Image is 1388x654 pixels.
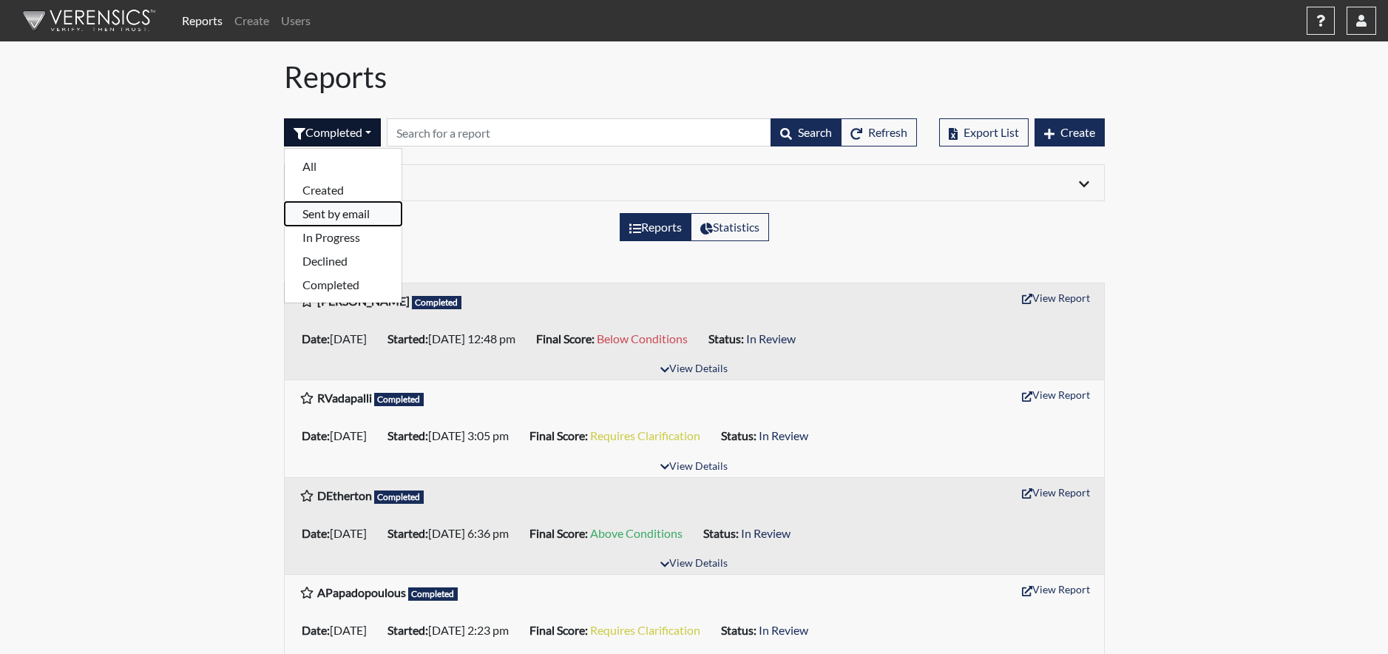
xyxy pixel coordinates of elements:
[285,178,402,202] button: Created
[296,424,382,448] li: [DATE]
[284,59,1105,95] h1: Reports
[302,526,330,540] b: Date:
[529,428,588,442] b: Final Score:
[691,213,769,241] label: View statistics about completed interviews
[529,526,588,540] b: Final Score:
[176,6,228,36] a: Reports
[387,331,428,345] b: Started:
[387,526,428,540] b: Started:
[284,118,381,146] button: Completed
[374,490,424,504] span: Completed
[759,623,808,637] span: In Review
[382,327,530,351] li: [DATE] 12:48 pm
[408,587,458,601] span: Completed
[317,488,372,502] b: DEtherton
[1015,383,1097,406] button: View Report
[299,174,683,188] h6: Filters
[317,391,372,405] b: RVadapalli
[721,428,756,442] b: Status:
[771,118,842,146] button: Search
[1060,125,1095,139] span: Create
[285,155,402,178] button: All
[296,327,382,351] li: [DATE]
[387,623,428,637] b: Started:
[703,526,739,540] b: Status:
[597,331,688,345] span: Below Conditions
[708,331,744,345] b: Status:
[1035,118,1105,146] button: Create
[590,428,700,442] span: Requires Clarification
[382,618,524,642] li: [DATE] 2:23 pm
[284,118,381,146] div: Filter by interview status
[759,428,808,442] span: In Review
[590,623,700,637] span: Requires Clarification
[536,331,595,345] b: Final Score:
[228,6,275,36] a: Create
[841,118,917,146] button: Refresh
[275,6,316,36] a: Users
[654,360,734,380] button: View Details
[741,526,791,540] span: In Review
[590,526,683,540] span: Above Conditions
[654,457,734,477] button: View Details
[1015,578,1097,601] button: View Report
[296,618,382,642] li: [DATE]
[302,623,330,637] b: Date:
[387,118,771,146] input: Search by Registration ID, Interview Number, or Investigation Name.
[288,174,1100,192] div: Click to expand/collapse filters
[746,331,796,345] span: In Review
[387,428,428,442] b: Started:
[964,125,1019,139] span: Export List
[721,623,756,637] b: Status:
[374,393,424,406] span: Completed
[285,202,402,226] button: Sent by email
[285,249,402,273] button: Declined
[302,331,330,345] b: Date:
[285,273,402,297] button: Completed
[382,522,524,545] li: [DATE] 6:36 pm
[620,213,691,241] label: View the list of reports
[412,296,462,309] span: Completed
[529,623,588,637] b: Final Score:
[285,226,402,249] button: In Progress
[868,125,907,139] span: Refresh
[1015,481,1097,504] button: View Report
[302,428,330,442] b: Date:
[654,554,734,574] button: View Details
[296,522,382,545] li: [DATE]
[317,585,406,599] b: APapadopoulous
[284,253,1105,277] h5: Results: 123
[939,118,1029,146] button: Export List
[1015,286,1097,309] button: View Report
[798,125,832,139] span: Search
[382,424,524,448] li: [DATE] 3:05 pm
